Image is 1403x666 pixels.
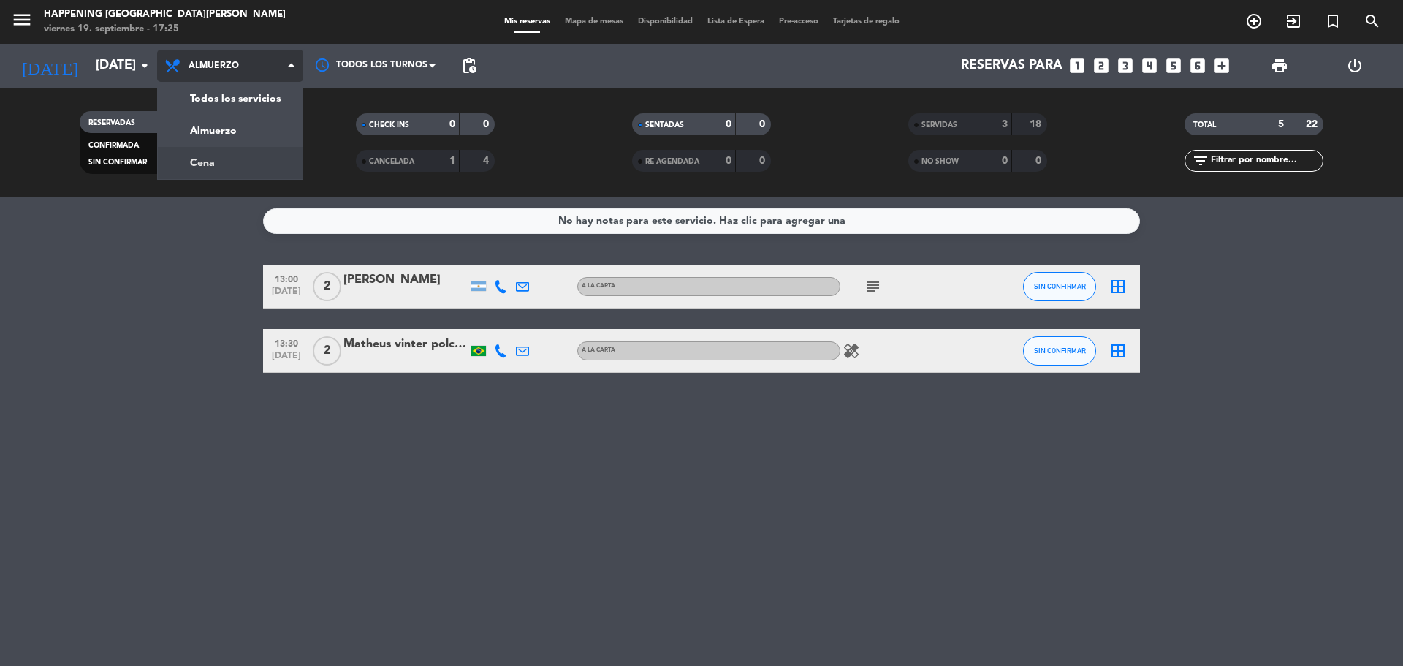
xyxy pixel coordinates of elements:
[268,334,305,351] span: 13:30
[1245,12,1263,30] i: add_circle_outline
[1192,152,1209,170] i: filter_list
[343,335,468,354] div: Matheus vinter polcheira
[268,270,305,287] span: 13:00
[631,18,700,26] span: Disponibilidad
[449,156,455,166] strong: 1
[843,342,860,360] i: healing
[582,347,615,353] span: A LA CARTA
[921,121,957,129] span: SERVIDAS
[1030,119,1044,129] strong: 18
[1002,156,1008,166] strong: 0
[1164,56,1183,75] i: looks_5
[268,287,305,303] span: [DATE]
[759,119,768,129] strong: 0
[1002,119,1008,129] strong: 3
[1109,342,1127,360] i: border_all
[88,119,135,126] span: RESERVADAS
[369,158,414,165] span: CANCELADA
[726,119,731,129] strong: 0
[558,213,845,230] div: No hay notas para este servicio. Haz clic para agregar una
[11,50,88,82] i: [DATE]
[1306,119,1320,129] strong: 22
[1285,12,1302,30] i: exit_to_app
[1140,56,1159,75] i: looks_4
[1317,44,1392,88] div: LOG OUT
[44,22,286,37] div: viernes 19. septiembre - 17:25
[1035,156,1044,166] strong: 0
[1092,56,1111,75] i: looks_two
[1188,56,1207,75] i: looks_6
[759,156,768,166] strong: 0
[136,57,153,75] i: arrow_drop_down
[44,7,286,22] div: Happening [GEOGRAPHIC_DATA][PERSON_NAME]
[1023,272,1096,301] button: SIN CONFIRMAR
[1209,153,1323,169] input: Filtrar por nombre...
[460,57,478,75] span: pending_actions
[313,336,341,366] span: 2
[158,115,303,147] a: Almuerzo
[1364,12,1381,30] i: search
[483,119,492,129] strong: 0
[558,18,631,26] span: Mapa de mesas
[1324,12,1342,30] i: turned_in_not
[1346,57,1364,75] i: power_settings_new
[1271,57,1288,75] span: print
[1278,119,1284,129] strong: 5
[449,119,455,129] strong: 0
[645,121,684,129] span: SENTADAS
[483,156,492,166] strong: 4
[88,159,147,166] span: SIN CONFIRMAR
[158,83,303,115] a: Todos los servicios
[864,278,882,295] i: subject
[582,283,615,289] span: A LA CARTA
[921,158,959,165] span: NO SHOW
[1109,278,1127,295] i: border_all
[826,18,907,26] span: Tarjetas de regalo
[1068,56,1087,75] i: looks_one
[1023,336,1096,366] button: SIN CONFIRMAR
[726,156,731,166] strong: 0
[1034,347,1086,355] span: SIN CONFIRMAR
[1034,282,1086,290] span: SIN CONFIRMAR
[1212,56,1231,75] i: add_box
[268,351,305,368] span: [DATE]
[961,58,1062,73] span: Reservas para
[313,272,341,301] span: 2
[497,18,558,26] span: Mis reservas
[700,18,772,26] span: Lista de Espera
[1116,56,1135,75] i: looks_3
[11,9,33,36] button: menu
[369,121,409,129] span: CHECK INS
[158,147,303,179] a: Cena
[88,142,139,149] span: CONFIRMADA
[772,18,826,26] span: Pre-acceso
[645,158,699,165] span: RE AGENDADA
[11,9,33,31] i: menu
[343,270,468,290] div: [PERSON_NAME]
[1193,121,1216,129] span: TOTAL
[189,61,239,71] span: Almuerzo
